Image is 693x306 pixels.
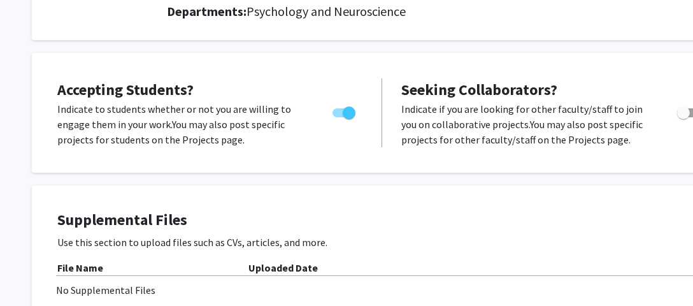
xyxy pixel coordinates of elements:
iframe: Chat [10,249,54,296]
span: Seeking Collaborators? [401,80,557,99]
span: Psychology and Neuroscience [246,3,406,19]
span: Accepting Students? [57,80,194,99]
p: Indicate to students whether or not you are willing to engage them in your work. You may also pos... [57,101,308,147]
p: Indicate if you are looking for other faculty/staff to join you on collaborative projects. You ma... [401,101,653,147]
div: Toggle [327,101,362,120]
b: File Name [57,261,103,274]
b: Uploaded Date [248,261,318,274]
